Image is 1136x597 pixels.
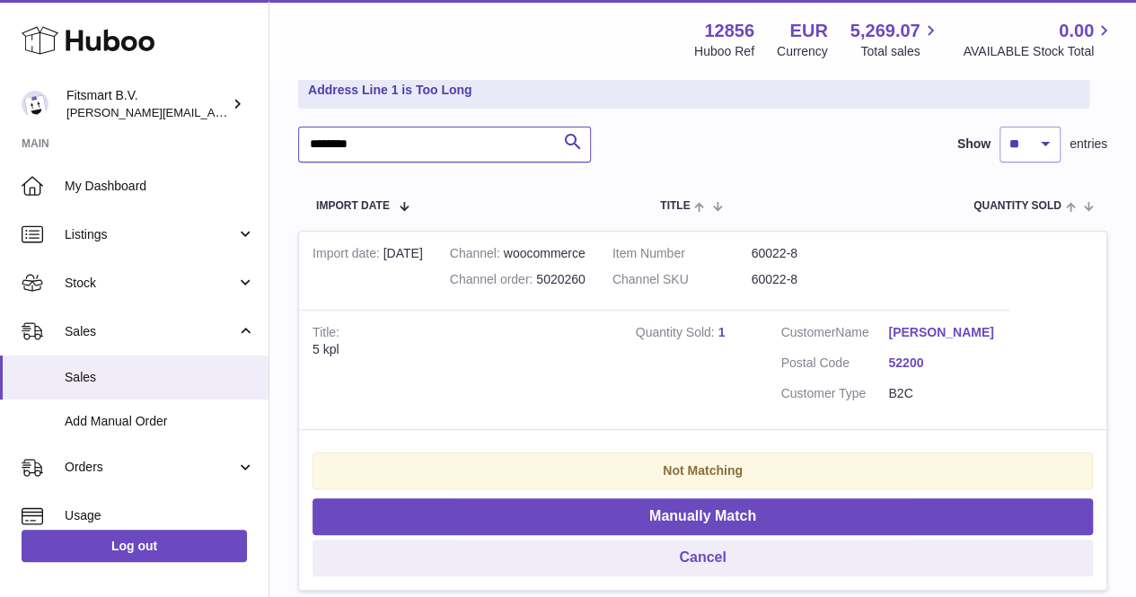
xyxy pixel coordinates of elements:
[299,232,436,311] td: [DATE]
[65,507,255,524] span: Usage
[973,200,1061,212] span: Quantity Sold
[612,245,752,262] dt: Item Number
[302,75,479,105] a: Address Line 1 is Too Long
[963,19,1114,60] a: 0.00 AVAILABLE Stock Total
[660,200,690,212] span: Title
[780,385,888,402] dt: Customer Type
[66,105,360,119] span: [PERSON_NAME][EMAIL_ADDRESS][DOMAIN_NAME]
[65,178,255,195] span: My Dashboard
[751,245,890,262] dd: 60022-8
[313,540,1093,576] button: Cancel
[313,498,1093,535] button: Manually Match
[1070,136,1107,153] span: entries
[636,325,718,344] strong: Quantity Sold
[316,200,390,212] span: Import date
[65,459,236,476] span: Orders
[850,19,920,43] span: 5,269.07
[65,226,236,243] span: Listings
[313,341,609,358] div: 5 kpl
[313,246,383,265] strong: Import date
[888,324,996,341] a: [PERSON_NAME]
[65,275,236,292] span: Stock
[888,385,996,402] dd: B2C
[22,530,247,562] a: Log out
[612,271,752,288] dt: Channel SKU
[66,87,228,121] div: Fitsmart B.V.
[694,43,754,60] div: Huboo Ref
[850,19,941,60] a: 5,269.07 Total sales
[963,43,1114,60] span: AVAILABLE Stock Total
[663,463,743,478] strong: Not Matching
[450,245,586,262] div: woocommerce
[777,43,828,60] div: Currency
[65,369,255,386] span: Sales
[450,272,537,291] strong: Channel order
[789,19,827,43] strong: EUR
[1059,19,1094,43] span: 0.00
[313,325,339,344] strong: Title
[957,136,991,153] label: Show
[780,324,888,346] dt: Name
[450,271,586,288] div: 5020260
[860,43,940,60] span: Total sales
[888,355,996,372] a: 52200
[780,355,888,376] dt: Postal Code
[65,413,255,430] span: Add Manual Order
[65,323,236,340] span: Sales
[751,271,890,288] dd: 60022-8
[780,325,835,339] span: Customer
[22,91,48,118] img: jonathan@leaderoo.com
[718,325,725,339] a: 1
[450,246,504,265] strong: Channel
[704,19,754,43] strong: 12856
